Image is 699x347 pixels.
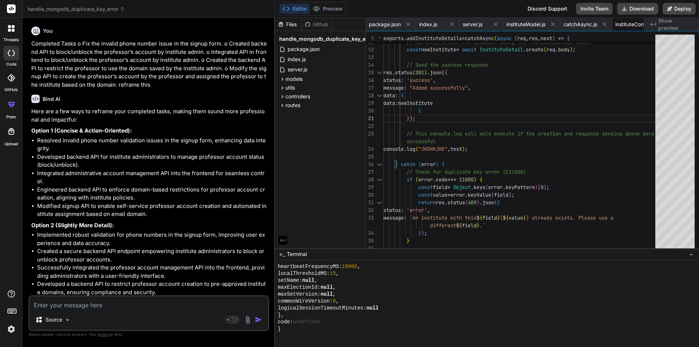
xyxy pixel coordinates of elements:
[383,100,395,106] span: data
[366,107,374,115] div: 20
[421,161,436,167] span: error
[31,40,268,89] p: Completed Tasks o Fix the invalid phone number issue in the signup form. o Created backend API to...
[3,37,19,43] label: threads
[465,146,468,152] span: ;
[453,184,471,190] span: Object
[412,69,415,76] span: (
[506,21,545,28] span: instituteModel.js
[366,35,374,43] span: 7
[28,331,269,338] p: Always double-check its answers. Your in Bind
[456,222,459,229] span: $
[447,146,450,152] span: ,
[383,207,401,213] span: status
[512,192,514,198] span: ;
[418,161,421,167] span: (
[255,316,262,323] img: icon
[330,270,336,277] span: 15
[366,245,374,252] div: 36
[37,169,268,186] li: Integrated administrative account management API into the frontend for seamless control.
[4,141,18,147] label: Upload
[509,192,512,198] span: ]
[462,146,465,152] span: )
[366,229,374,237] div: 34
[31,222,114,229] strong: Option 2 (Slightly More Detail):
[688,248,695,260] button: −
[383,92,395,99] span: data
[275,21,301,28] div: Files
[479,199,482,206] span: .
[383,77,401,83] span: status
[366,168,374,176] div: 27
[366,161,374,168] div: 26
[407,146,415,152] span: log
[366,237,374,245] div: 35
[366,176,374,184] div: 28
[491,192,494,198] span: [
[320,291,333,298] span: null
[278,319,293,326] span: code:
[541,184,544,190] span: 0
[392,69,395,76] span: .
[366,69,374,76] div: 15
[468,199,477,206] span: 409
[544,46,546,53] span: (
[415,146,418,152] span: (
[244,316,252,324] img: attachment
[5,323,17,335] img: settings
[485,184,488,190] span: (
[465,35,494,42] span: catchAsync
[398,100,433,106] span: newInstitute
[6,61,16,67] label: code
[465,199,468,206] span: (
[278,284,321,291] span: maxElectionId:
[37,231,268,247] li: Implemented robust validation for phone numbers in the signup form, improving user experience and...
[98,332,111,336] span: privacy
[404,84,407,91] span: :
[407,115,410,122] span: }
[333,291,336,298] span: ,
[404,35,407,42] span: .
[447,199,465,206] span: status
[450,192,465,198] span: error
[28,5,125,13] span: handle_mongodb_duplicate_key_error
[552,130,654,137] span: ion and response sending above were
[482,199,494,206] span: json
[494,199,497,206] span: (
[375,161,384,168] div: Click to collapse the range.
[477,222,479,229] span: }
[497,35,512,42] span: async
[407,237,410,244] span: }
[342,263,357,270] span: 10000
[366,122,374,130] div: 22
[407,62,488,68] span: // Send the success response
[474,176,477,183] span: )
[430,222,456,229] span: different
[447,192,450,198] span: =
[447,176,456,183] span: ===
[500,214,503,221] span: (
[31,107,268,124] p: Here are a few ways to reframe your completed tasks, making them sound more professional and impa...
[418,192,433,198] span: const
[279,251,285,258] span: >_
[407,169,526,175] span: // Check for duplicate key error (E11000)
[412,115,415,122] span: ;
[395,92,398,99] span: :
[366,92,374,99] div: 18
[570,46,573,53] span: )
[479,222,485,229] span: .`
[407,176,412,183] span: if
[488,184,503,190] span: error
[523,3,572,15] div: Discord Support
[37,186,268,202] li: Engineered backend API to enforce domain-based restrictions for professor account creation, align...
[514,35,517,42] span: (
[468,84,471,91] span: ,
[285,75,303,83] span: models
[43,95,60,103] h6: Bind AI
[366,115,374,122] div: 21
[442,69,445,76] span: (
[285,102,300,109] span: routes
[37,247,268,264] li: Created a secure backend API endpoint empowering institute administrators to block or unblock pro...
[407,46,421,53] span: const
[333,298,336,305] span: 0
[459,176,474,183] span: 11000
